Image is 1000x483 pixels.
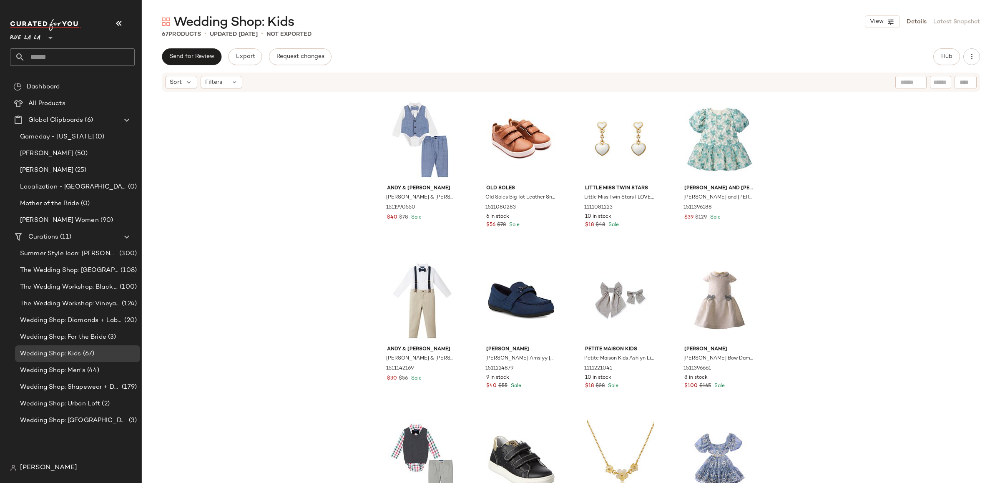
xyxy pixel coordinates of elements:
[399,375,408,382] span: $56
[699,382,711,390] span: $165
[276,53,324,60] span: Request changes
[10,28,40,43] span: Rue La La
[13,83,22,91] img: svg%3e
[941,53,952,60] span: Hub
[28,99,65,108] span: All Products
[386,355,457,362] span: [PERSON_NAME] & [PERSON_NAME] 4pc Button-Down Shirt Set
[235,53,255,60] span: Export
[387,346,457,353] span: Andy & [PERSON_NAME]
[20,382,120,392] span: Wedding Shop: Shapewear + Day of Prep
[497,221,506,229] span: $78
[20,332,106,342] span: Wedding Shop: For the Bride
[127,416,137,425] span: (3)
[695,214,707,221] span: $129
[865,15,900,28] button: View
[20,132,94,142] span: Gameday - [US_STATE]
[399,214,408,221] span: $78
[578,258,662,342] img: 1111221041_RLLATH.jpg
[480,258,563,342] img: 1511224879_RLLATH.jpg
[380,258,464,342] img: 1511142169_RLLATH.jpg
[410,376,422,381] span: Sale
[28,232,58,242] span: Curations
[228,48,262,65] button: Export
[266,30,312,39] p: Not Exported
[20,266,119,275] span: The Wedding Shop: [GEOGRAPHIC_DATA]
[584,194,655,201] span: Little Miss Twin Stars I LOVE My Jewels 14K Enamel Earrings
[595,382,605,390] span: $28
[486,382,497,390] span: $40
[713,383,725,389] span: Sale
[170,78,182,87] span: Sort
[683,204,712,211] span: 1511396188
[607,222,619,228] span: Sale
[485,355,556,362] span: [PERSON_NAME] Amslyy [PERSON_NAME]
[20,416,127,425] span: Wedding Shop: [GEOGRAPHIC_DATA]
[73,166,87,175] span: (25)
[486,346,557,353] span: [PERSON_NAME]
[584,204,613,211] span: 1111081223
[684,382,698,390] span: $100
[120,382,137,392] span: (179)
[173,14,294,31] span: Wedding Shop: Kids
[684,346,755,353] span: [PERSON_NAME]
[678,258,761,342] img: 1511396661_RLLATH.jpg
[498,382,508,390] span: $55
[584,365,612,372] span: 1111221041
[585,221,594,229] span: $18
[20,149,73,158] span: [PERSON_NAME]
[94,132,104,142] span: (0)
[907,18,927,26] a: Details
[123,316,137,325] span: (20)
[83,116,93,125] span: (6)
[10,465,17,471] img: svg%3e
[10,19,81,31] img: cfy_white_logo.C9jOOHJF.svg
[387,375,397,382] span: $30
[683,365,711,372] span: 1511396661
[606,383,618,389] span: Sale
[485,204,516,211] span: 1511080283
[933,48,960,65] button: Hub
[486,374,509,382] span: 9 in stock
[509,383,521,389] span: Sale
[678,97,761,181] img: 1511396188_RLLATH.jpg
[261,29,263,39] span: •
[480,97,563,181] img: 1511080283_RLLATH.jpg
[20,182,126,192] span: Localization - [GEOGRAPHIC_DATA]
[20,366,85,375] span: Wedding Shop: Men's
[709,215,721,220] span: Sale
[20,282,118,292] span: The Wedding Workshop: Black Tie Ballroom
[162,18,170,26] img: svg%3e
[79,199,90,209] span: (0)
[20,463,77,473] span: [PERSON_NAME]
[119,266,137,275] span: (108)
[20,299,120,309] span: The Wedding Workshop: Vineyard
[28,116,83,125] span: Global Clipboards
[162,30,201,39] div: Products
[386,204,415,211] span: 1511990550
[386,365,414,372] span: 1511142169
[20,166,73,175] span: [PERSON_NAME]
[486,221,495,229] span: $56
[120,299,137,309] span: (124)
[508,222,520,228] span: Sale
[126,182,137,192] span: (0)
[81,349,95,359] span: (67)
[410,215,422,220] span: Sale
[684,214,693,221] span: $39
[683,194,754,201] span: [PERSON_NAME] and [PERSON_NAME] Fete Dress
[162,48,221,65] button: Send for Review
[20,349,81,359] span: Wedding Shop: Kids
[585,382,594,390] span: $18
[485,194,556,201] span: Old Soles Big Tot Leather Sneaker
[27,82,60,92] span: Dashboard
[204,29,206,39] span: •
[585,185,656,192] span: Little Miss Twin Stars
[585,374,611,382] span: 10 in stock
[486,185,557,192] span: Old Soles
[584,355,655,362] span: Petite Maison Kids Ashlyn Linen Hair Bows
[684,185,755,192] span: [PERSON_NAME] and [PERSON_NAME]
[485,365,513,372] span: 1511224879
[683,355,754,362] span: [PERSON_NAME] Bow Damask Dress
[20,249,118,259] span: Summer Style Icon: [PERSON_NAME]
[380,97,464,181] img: 1511990550_RLLATH.jpg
